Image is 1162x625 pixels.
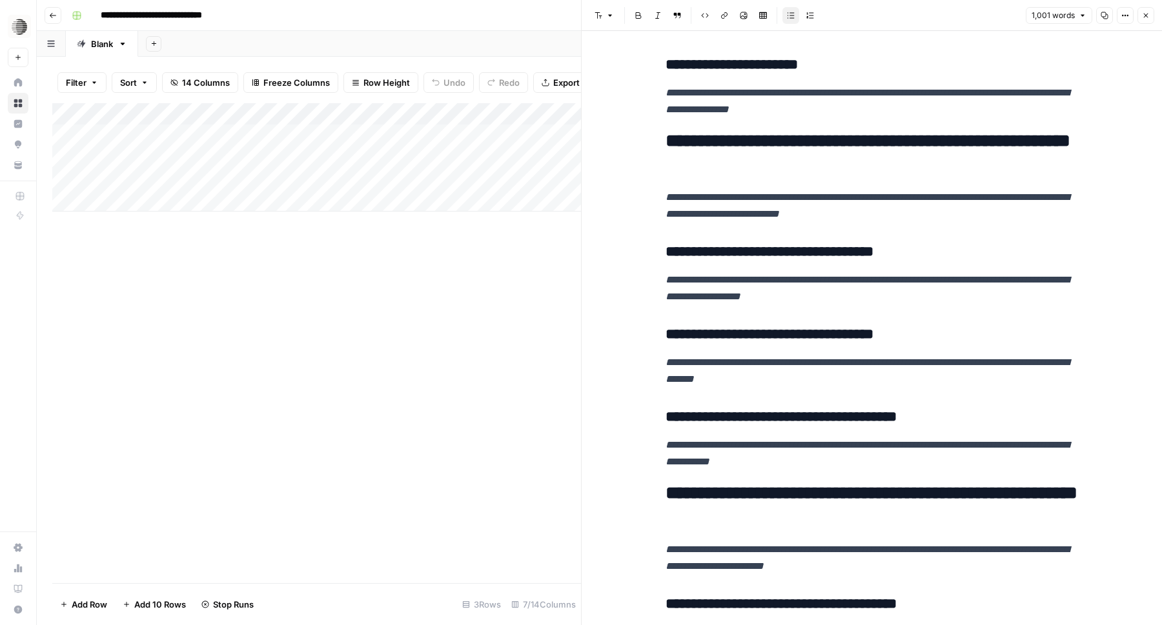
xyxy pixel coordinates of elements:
button: Add Row [52,594,115,615]
span: Filter [66,76,87,89]
button: Add 10 Rows [115,594,194,615]
span: Freeze Columns [263,76,330,89]
button: Workspace: Parallel [8,10,28,43]
button: 14 Columns [162,72,238,93]
img: Parallel Logo [8,15,31,38]
a: Blank [66,31,138,57]
span: 14 Columns [182,76,230,89]
a: Settings [8,537,28,558]
button: Export CSV [533,72,607,93]
button: Undo [423,72,474,93]
button: Stop Runs [194,594,261,615]
span: Sort [120,76,137,89]
a: Home [8,72,28,93]
button: Freeze Columns [243,72,338,93]
span: Stop Runs [213,598,254,611]
button: 1,001 words [1026,7,1092,24]
span: 1,001 words [1032,10,1075,21]
div: 7/14 Columns [506,594,581,615]
span: Add Row [72,598,107,611]
button: Help + Support [8,599,28,620]
span: Undo [443,76,465,89]
span: Export CSV [553,76,599,89]
a: Insights [8,114,28,134]
span: Redo [499,76,520,89]
a: Opportunities [8,134,28,155]
button: Sort [112,72,157,93]
div: Blank [91,37,113,50]
button: Redo [479,72,528,93]
a: Your Data [8,155,28,175]
a: Browse [8,93,28,114]
button: Filter [57,72,107,93]
span: Add 10 Rows [134,598,186,611]
a: Learning Hub [8,579,28,599]
div: 3 Rows [457,594,506,615]
span: Row Height [363,76,410,89]
a: Usage [8,558,28,579]
button: Row Height [343,72,418,93]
